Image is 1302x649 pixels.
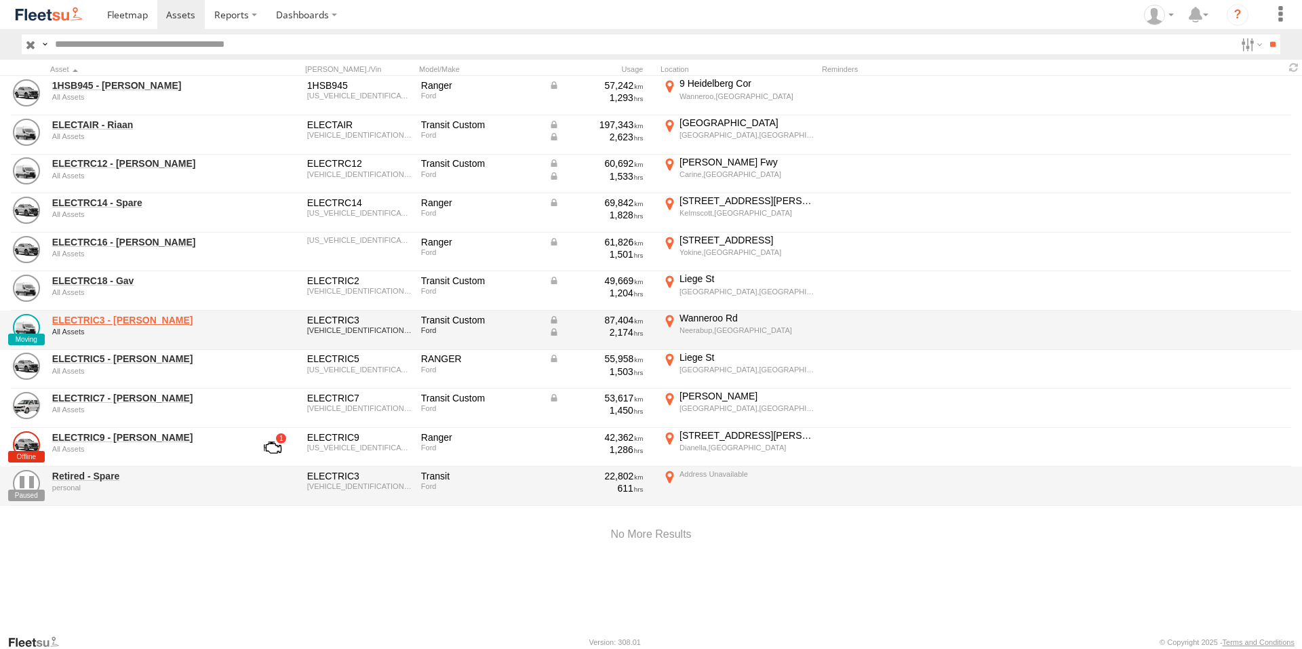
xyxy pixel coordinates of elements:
div: Data from Vehicle CANbus [549,170,644,182]
div: Ford [421,209,539,217]
div: MNAUMAF50FW475764 [307,444,412,452]
div: Click to Sort [50,64,240,74]
div: 1,286 [549,444,644,456]
div: undefined [52,445,238,453]
div: undefined [52,367,238,375]
label: Click to View Current Location [660,77,816,114]
div: Version: 308.01 [589,638,641,646]
a: ELECTRC16 - [PERSON_NAME] [52,236,238,248]
div: 22,802 [549,470,644,482]
div: Ford [421,482,539,490]
div: Neerabup,[GEOGRAPHIC_DATA] [679,326,814,335]
a: View Asset Details [13,157,40,184]
div: MNACMEF70PW281940 [307,236,412,244]
div: Location [660,64,816,74]
div: Data from Vehicle CANbus [549,314,644,326]
div: Ford [421,366,539,374]
div: Liege St [679,351,814,363]
div: [PERSON_NAME]./Vin [305,64,414,74]
div: Data from Vehicle CANbus [549,236,644,248]
div: Ranger [421,79,539,92]
div: Model/Make [419,64,541,74]
div: ELECTRIC2 [307,275,412,287]
div: 1,501 [549,248,644,260]
div: Transit Custom [421,314,539,326]
a: ELECTRIC3 - [PERSON_NAME] [52,314,238,326]
div: [GEOGRAPHIC_DATA],[GEOGRAPHIC_DATA] [679,287,814,296]
div: Dianella,[GEOGRAPHIC_DATA] [679,443,814,452]
div: WF0YXXTTGYKU87957 [307,404,412,412]
div: [PERSON_NAME] Fwy [679,156,814,168]
div: [GEOGRAPHIC_DATA],[GEOGRAPHIC_DATA] [679,404,814,413]
a: View Asset Details [13,431,40,458]
a: View Asset Details [13,236,40,263]
div: Reminders [822,64,1039,74]
div: Data from Vehicle CANbus [549,119,644,131]
div: Transit Custom [421,392,539,404]
div: © Copyright 2025 - [1160,638,1295,646]
a: View Asset Details [13,197,40,224]
div: Ford [421,170,539,178]
div: [PERSON_NAME] [679,390,814,402]
div: Kelmscott,[GEOGRAPHIC_DATA] [679,208,814,218]
a: ELECTRC14 - Spare [52,197,238,209]
label: Click to View Current Location [660,468,816,505]
a: ELECTRIC9 - [PERSON_NAME] [52,431,238,444]
div: ELECTRIC5 [307,353,412,365]
div: Data from Vehicle CANbus [549,353,644,365]
div: ELECTRIC3 [307,314,412,326]
div: undefined [52,132,238,140]
div: Data from Vehicle CANbus [549,131,644,143]
div: Data from Vehicle CANbus [549,326,644,338]
div: Ford [421,444,539,452]
a: View Asset Details [13,79,40,106]
a: View Asset Details [13,392,40,419]
div: RANGER [421,353,539,365]
div: [STREET_ADDRESS][PERSON_NAME] [679,195,814,207]
label: Click to View Current Location [660,117,816,153]
div: 1,503 [549,366,644,378]
a: View Asset Details [13,314,40,341]
span: Refresh [1286,61,1302,74]
div: Data from Vehicle CANbus [549,79,644,92]
div: Transit Custom [421,275,539,287]
div: Data from Vehicle CANbus [549,275,644,287]
a: View Asset Details [13,119,40,146]
a: ELECTRIC5 - [PERSON_NAME] [52,353,238,365]
div: Yokine,[GEOGRAPHIC_DATA] [679,248,814,257]
div: WF0YXXTTGYMJ86128 [307,287,412,295]
div: Ford [421,131,539,139]
div: WF0YXXTTGYLS21315 [307,482,412,490]
label: Click to View Current Location [660,156,816,193]
a: ELECTRC18 - Gav [52,275,238,287]
div: undefined [52,172,238,180]
div: Usage [547,64,655,74]
div: Ranger [421,197,539,209]
div: Wanneroo,[GEOGRAPHIC_DATA] [679,92,814,101]
div: [STREET_ADDRESS] [679,234,814,246]
div: ELECTRIC3 [307,470,412,482]
label: Click to View Current Location [660,312,816,349]
div: [STREET_ADDRESS][PERSON_NAME] [679,429,814,441]
div: Ford [421,248,539,256]
a: ELECTRIC7 - [PERSON_NAME] [52,392,238,404]
div: MNAUMAF50FW514751 [307,366,412,374]
div: undefined [52,288,238,296]
div: ELECTRC14 [307,197,412,209]
div: 1,204 [549,287,644,299]
a: View Asset Details [13,470,40,497]
img: fleetsu-logo-horizontal.svg [14,5,84,24]
div: Transit Custom [421,157,539,170]
div: Data from Vehicle CANbus [549,392,644,404]
div: Carine,[GEOGRAPHIC_DATA] [679,170,814,179]
a: ELECTRC12 - [PERSON_NAME] [52,157,238,170]
div: ELECTAIR [307,119,412,131]
div: Data from Vehicle CANbus [549,157,644,170]
div: undefined [52,93,238,101]
div: ELECTRC12 [307,157,412,170]
div: ELECTRIC7 [307,392,412,404]
div: Transit [421,470,539,482]
div: WF0YXXTTGYLS21315 [307,326,412,334]
label: Click to View Current Location [660,195,816,231]
a: View Asset with Fault/s [248,431,298,464]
